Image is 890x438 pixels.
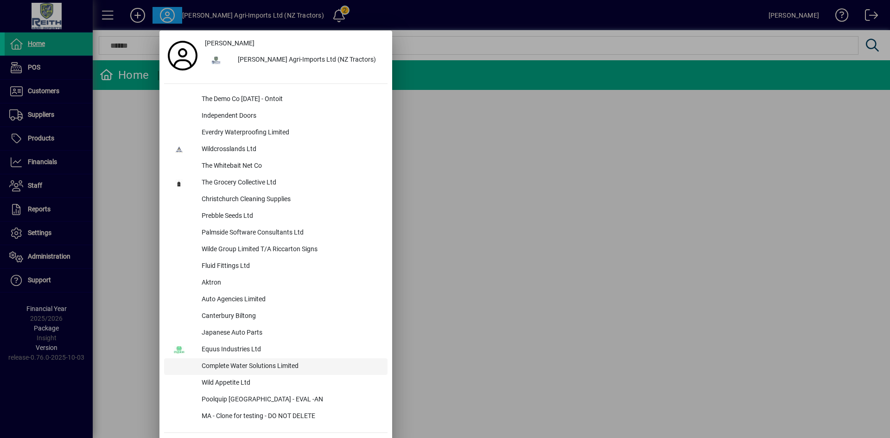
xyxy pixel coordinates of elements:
[164,258,388,275] button: Fluid Fittings Ltd
[194,375,388,392] div: Wild Appetite Ltd
[194,408,388,425] div: MA - Clone for testing - DO NOT DELETE
[194,358,388,375] div: Complete Water Solutions Limited
[194,258,388,275] div: Fluid Fittings Ltd
[164,158,388,175] button: The Whitebait Net Co
[164,125,388,141] button: Everdry Waterproofing Limited
[194,308,388,325] div: Canterbury Biltong
[164,241,388,258] button: Wilde Group Limited T/A Riccarton Signs
[164,392,388,408] button: Poolquip [GEOGRAPHIC_DATA] - EVAL -AN
[201,35,388,52] a: [PERSON_NAME]
[164,375,388,392] button: Wild Appetite Ltd
[194,392,388,408] div: Poolquip [GEOGRAPHIC_DATA] - EVAL -AN
[194,108,388,125] div: Independent Doors
[230,52,388,69] div: [PERSON_NAME] Agri-Imports Ltd (NZ Tractors)
[164,408,388,425] button: MA - Clone for testing - DO NOT DELETE
[194,208,388,225] div: Prebble Seeds Ltd
[164,342,388,358] button: Equus Industries Ltd
[205,38,254,48] span: [PERSON_NAME]
[194,325,388,342] div: Japanese Auto Parts
[194,225,388,241] div: Palmside Software Consultants Ltd
[194,141,388,158] div: Wildcrosslands Ltd
[164,191,388,208] button: Christchurch Cleaning Supplies
[194,241,388,258] div: Wilde Group Limited T/A Riccarton Signs
[164,141,388,158] button: Wildcrosslands Ltd
[194,275,388,292] div: Aktron
[194,158,388,175] div: The Whitebait Net Co
[194,191,388,208] div: Christchurch Cleaning Supplies
[164,208,388,225] button: Prebble Seeds Ltd
[164,358,388,375] button: Complete Water Solutions Limited
[164,108,388,125] button: Independent Doors
[164,225,388,241] button: Palmside Software Consultants Ltd
[194,91,388,108] div: The Demo Co [DATE] - Ontoit
[194,125,388,141] div: Everdry Waterproofing Limited
[201,52,388,69] button: [PERSON_NAME] Agri-Imports Ltd (NZ Tractors)
[164,308,388,325] button: Canterbury Biltong
[164,325,388,342] button: Japanese Auto Parts
[164,292,388,308] button: Auto Agencies Limited
[194,292,388,308] div: Auto Agencies Limited
[164,175,388,191] button: The Grocery Collective Ltd
[164,47,201,64] a: Profile
[194,342,388,358] div: Equus Industries Ltd
[164,275,388,292] button: Aktron
[164,91,388,108] button: The Demo Co [DATE] - Ontoit
[194,175,388,191] div: The Grocery Collective Ltd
